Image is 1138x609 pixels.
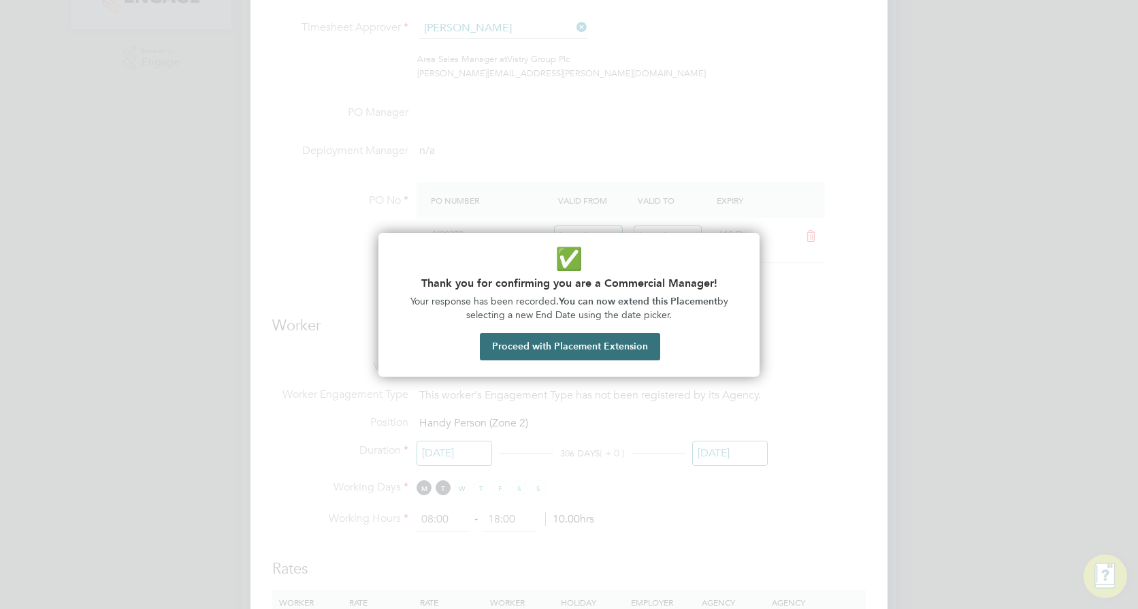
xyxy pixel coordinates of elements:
[395,244,743,275] p: ✅
[480,333,660,360] button: Proceed with Placement Extension
[378,233,760,377] div: Commercial Manager Confirmation
[395,277,743,290] h2: Thank you for confirming you are a Commercial Manager!
[410,296,559,307] span: Your response has been recorded.
[559,296,717,307] strong: You can now extend this Placement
